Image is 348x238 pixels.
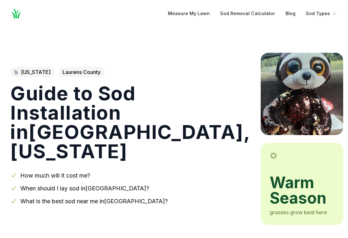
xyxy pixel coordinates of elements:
a: When should I lay sod in[GEOGRAPHIC_DATA]? [20,185,149,192]
a: Sod Removal Calculator [220,10,275,17]
a: How much will it cost me? [20,172,90,179]
img: Georgia state outline [14,70,18,75]
span: grasses grow best here [270,209,327,215]
a: Measure My Lawn [168,10,210,17]
a: Blog [285,10,295,17]
img: A picture of Dublin [261,53,343,135]
span: warm season [270,175,334,206]
button: Sod Types [306,10,338,17]
h1: Guide to Sod Installation in [GEOGRAPHIC_DATA] , [US_STATE] [10,84,250,161]
a: What is the best sod near me in[GEOGRAPHIC_DATA]? [20,198,168,205]
span: Laurens County [59,67,104,77]
a: [US_STATE] [10,67,54,77]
